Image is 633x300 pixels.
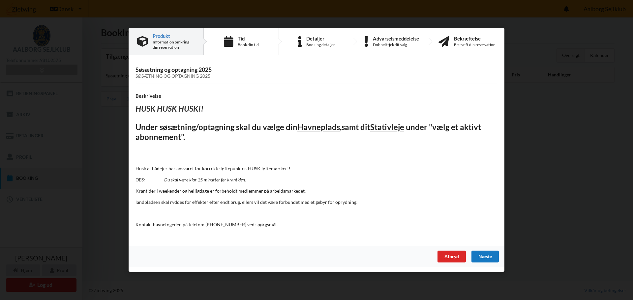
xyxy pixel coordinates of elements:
[454,42,496,47] div: Bekræft din reservation
[238,36,259,41] div: Tid
[373,42,419,47] div: Dobbelttjek dit valg
[136,199,497,205] p: landpladsen skal ryddes for effekter efter endt brug. ellers vil det være forbundet med et gebyr ...
[437,251,466,263] div: Afbryd
[136,93,497,99] h4: Beskrivelse
[373,36,419,41] div: Advarselsmeddelelse
[306,42,335,47] div: Booking detaljer
[136,177,246,182] u: OBS: Du skal være klar 15 minutter før krantiden.
[136,74,497,79] div: Søsætning og optagning 2025
[136,221,497,228] p: Kontakt havnefogeden på telefon: [PHONE_NUMBER] ved spørgsmål.
[471,251,499,263] div: Næste
[136,165,497,172] p: Husk at bådejer har ansvaret for korrekte løftepunkter. HUSK løftemærker!!
[370,122,404,132] u: Stativleje
[136,66,497,79] h3: Søsætning og optagning 2025
[136,122,497,143] h2: Under søsætning/optagning skal du vælge din samt dit under "vælg et aktivt abonnement".
[238,42,259,47] div: Book din tid
[454,36,496,41] div: Bekræftelse
[136,188,497,194] p: Krantider i weekender og helligdage er forbeholdt medlemmer på arbejdsmarkedet.
[153,33,195,39] div: Produkt
[153,40,195,50] div: Information omkring din reservation
[136,104,203,114] i: HUSK HUSK HUSK!!
[297,122,340,132] u: Havneplads
[306,36,335,41] div: Detaljer
[340,122,342,132] u: ,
